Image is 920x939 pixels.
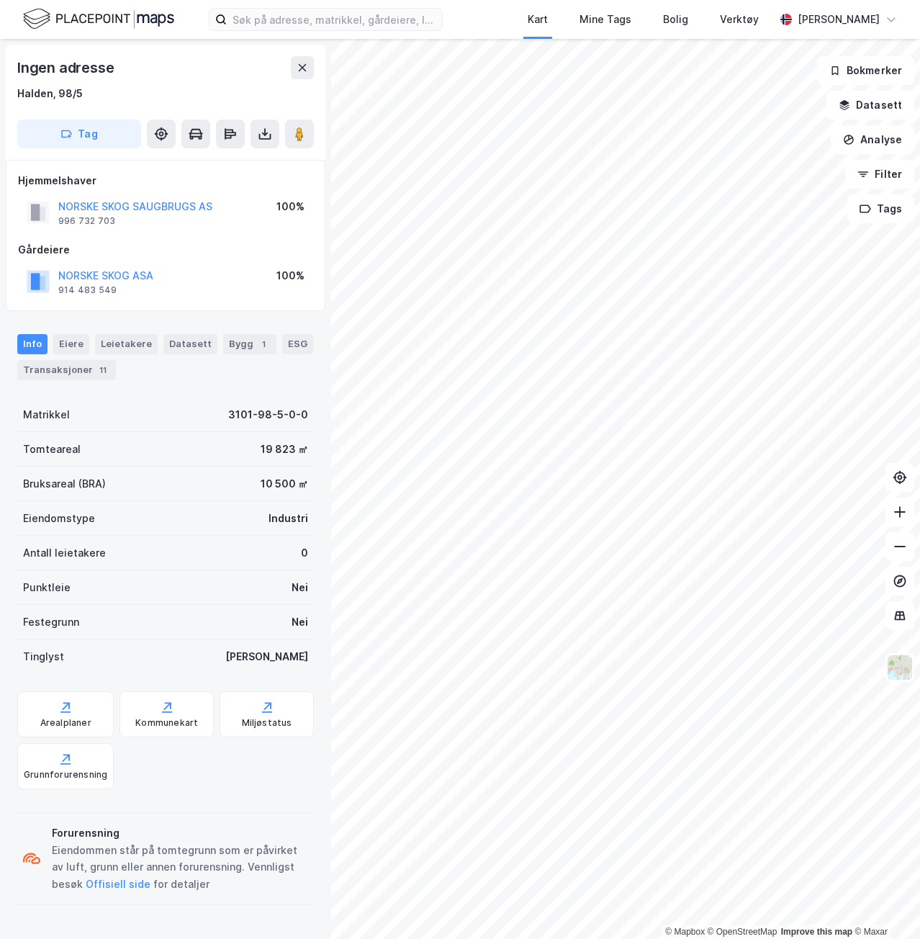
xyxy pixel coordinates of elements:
button: Bokmerker [817,56,914,85]
div: Festegrunn [23,614,79,631]
div: 0 [301,544,308,562]
div: 100% [276,267,305,284]
div: Forurensning [52,825,308,842]
div: Grunnforurensning [24,769,107,781]
div: 10 500 ㎡ [261,475,308,493]
div: 3101-98-5-0-0 [228,406,308,423]
div: Eiere [53,334,89,354]
div: Miljøstatus [242,717,292,729]
div: Bygg [223,334,276,354]
img: Z [886,654,914,681]
div: Punktleie [23,579,71,596]
div: Kontrollprogram for chat [848,870,920,939]
div: 1 [256,337,271,351]
button: Tags [847,194,914,223]
button: Datasett [826,91,914,120]
div: Tinglyst [23,648,64,665]
div: 100% [276,198,305,215]
div: Hjemmelshaver [18,172,313,189]
iframe: Chat Widget [848,870,920,939]
div: Arealplaner [40,717,91,729]
div: Gårdeiere [18,241,313,259]
div: Nei [292,579,308,596]
div: Transaksjoner [17,360,116,380]
div: Datasett [163,334,217,354]
div: Tomteareal [23,441,81,458]
a: OpenStreetMap [708,927,777,937]
div: Info [17,334,48,354]
button: Tag [17,120,141,148]
div: Eiendomstype [23,510,95,527]
div: Mine Tags [579,11,631,28]
img: logo.f888ab2527a4732fd821a326f86c7f29.svg [23,6,174,32]
div: Bruksareal (BRA) [23,475,106,493]
div: Nei [292,614,308,631]
div: [PERSON_NAME] [225,648,308,665]
a: Improve this map [781,927,852,937]
div: Matrikkel [23,406,70,423]
div: ESG [282,334,313,354]
div: Antall leietakere [23,544,106,562]
button: Filter [845,160,914,189]
div: Industri [269,510,308,527]
a: Mapbox [665,927,705,937]
div: 996 732 703 [58,215,115,227]
div: Halden, 98/5 [17,85,83,102]
button: Analyse [831,125,914,154]
div: Kommunekart [135,717,198,729]
div: Bolig [663,11,688,28]
div: [PERSON_NAME] [798,11,880,28]
div: 11 [96,363,110,377]
div: 914 483 549 [58,284,117,296]
div: 19 823 ㎡ [261,441,308,458]
div: Leietakere [95,334,158,354]
div: Ingen adresse [17,56,117,79]
div: Verktøy [720,11,759,28]
div: Kart [528,11,548,28]
div: Eiendommen står på tomtegrunn som er påvirket av luft, grunn eller annen forurensning. Vennligst ... [52,842,308,894]
input: Søk på adresse, matrikkel, gårdeiere, leietakere eller personer [227,9,442,30]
